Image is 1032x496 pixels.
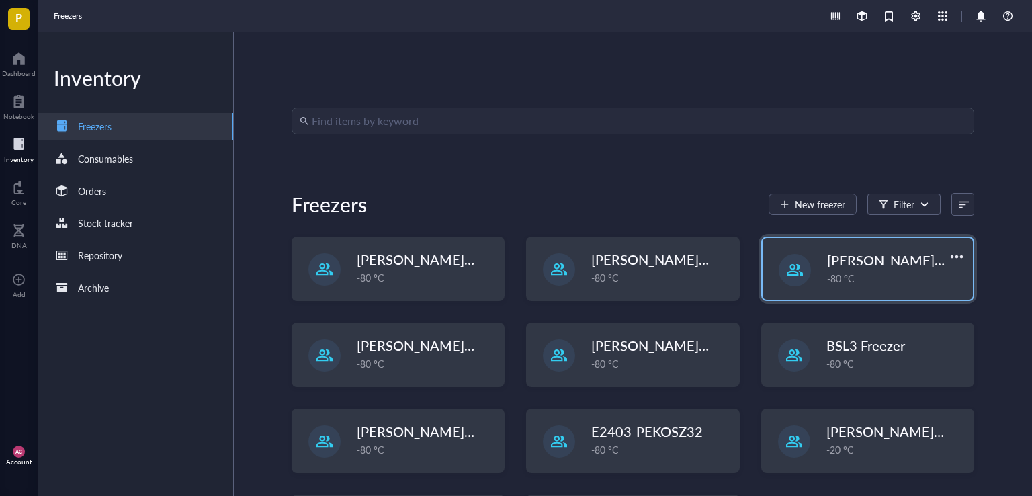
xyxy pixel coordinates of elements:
[3,91,34,120] a: Notebook
[11,241,27,249] div: DNA
[591,336,877,355] span: [PERSON_NAME]-E2300-[PERSON_NAME]-31
[357,356,496,371] div: -80 °C
[38,274,233,301] a: Archive
[78,183,106,198] div: Orders
[15,9,22,26] span: P
[357,422,522,441] span: [PERSON_NAME]-2105-06
[591,422,703,441] span: E2403-PEKOSZ32
[3,112,34,120] div: Notebook
[357,442,496,457] div: -80 °C
[11,220,27,249] a: DNA
[769,194,857,215] button: New freezer
[826,356,965,371] div: -80 °C
[357,250,536,269] span: [PERSON_NAME]-W2105-13
[38,177,233,204] a: Orders
[826,442,965,457] div: -20 °C
[38,65,233,91] div: Inventory
[15,448,23,454] span: AC
[4,134,34,163] a: Inventory
[38,242,233,269] a: Repository
[826,336,905,355] span: BSL3 Freezer
[826,422,1006,441] span: [PERSON_NAME]-W2105-09
[13,290,26,298] div: Add
[795,199,845,210] span: New freezer
[78,216,133,231] div: Stock tracker
[894,197,914,212] div: Filter
[827,271,965,286] div: -80 °C
[591,442,730,457] div: -80 °C
[357,270,496,285] div: -80 °C
[591,270,730,285] div: -80 °C
[54,9,85,23] a: Freezers
[827,251,1000,270] span: [PERSON_NAME]-E2403-05
[38,113,233,140] a: Freezers
[292,191,367,218] div: Freezers
[78,119,112,134] div: Freezers
[38,210,233,237] a: Stock tracker
[11,198,26,206] div: Core
[6,458,32,466] div: Account
[591,250,771,269] span: [PERSON_NAME]-W2105-07
[4,155,34,163] div: Inventory
[2,69,36,77] div: Dashboard
[591,356,730,371] div: -80 °C
[38,145,233,172] a: Consumables
[11,177,26,206] a: Core
[2,48,36,77] a: Dashboard
[357,336,536,355] span: [PERSON_NAME]-W2105-14
[78,280,109,295] div: Archive
[78,151,133,166] div: Consumables
[78,248,122,263] div: Repository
